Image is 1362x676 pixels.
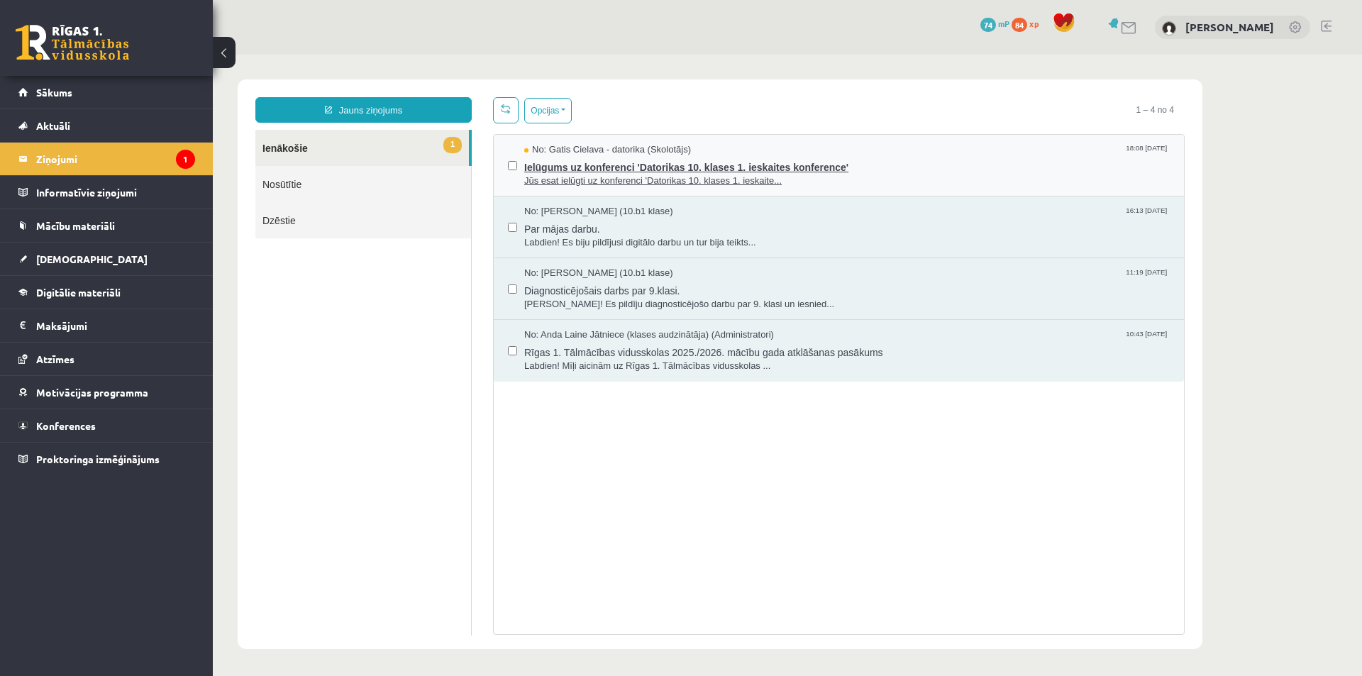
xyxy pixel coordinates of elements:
span: Labdien! Mīļi aicinām uz Rīgas 1. Tālmācības vidusskolas ... [311,305,957,318]
span: xp [1029,18,1039,29]
span: 16:13 [DATE] [910,150,957,161]
span: Jūs esat ielūgti uz konferenci 'Datorikas 10. klases 1. ieskaite... [311,120,957,133]
a: No: Anda Laine Jātniece (klases audzinātāja) (Administratori) 10:43 [DATE] Rīgas 1. Tālmācības vi... [311,274,957,318]
span: Sākums [36,86,72,99]
a: [PERSON_NAME] [1185,20,1274,34]
legend: Maksājumi [36,309,195,342]
span: Digitālie materiāli [36,286,121,299]
span: Rīgas 1. Tālmācības vidusskolas 2025./2026. mācību gada atklāšanas pasākums [311,287,957,305]
a: No: Gatis Cielava - datorika (Skolotājs) 18:08 [DATE] Ielūgums uz konferenci 'Datorikas 10. klase... [311,89,957,133]
a: No: [PERSON_NAME] (10.b1 klase) 16:13 [DATE] Par mājas darbu. Labdien! Es biju pildījusi digitālo... [311,150,957,194]
span: Par mājas darbu. [311,164,957,182]
span: Aktuāli [36,119,70,132]
span: Konferences [36,419,96,432]
span: Diagnosticējošais darbs par 9.klasi. [311,226,957,243]
span: 84 [1012,18,1027,32]
a: Maksājumi [18,309,195,342]
span: No: Anda Laine Jātniece (klases audzinātāja) (Administratori) [311,274,561,287]
span: No: [PERSON_NAME] (10.b1 klase) [311,212,460,226]
a: 1Ienākošie [43,75,256,111]
span: 10:43 [DATE] [910,274,957,284]
a: Konferences [18,409,195,442]
a: Digitālie materiāli [18,276,195,309]
a: Motivācijas programma [18,376,195,409]
span: Labdien! Es biju pildījusi digitālo darbu un tur bija teikts... [311,182,957,195]
span: [DEMOGRAPHIC_DATA] [36,253,148,265]
a: Proktoringa izmēģinājums [18,443,195,475]
legend: Informatīvie ziņojumi [36,176,195,209]
a: Aktuāli [18,109,195,142]
a: Dzēstie [43,148,258,184]
span: Atzīmes [36,353,74,365]
a: Rīgas 1. Tālmācības vidusskola [16,25,129,60]
a: Ziņojumi1 [18,143,195,175]
span: mP [998,18,1009,29]
a: Nosūtītie [43,111,258,148]
img: Kirils Bondarevs [1162,21,1176,35]
a: Informatīvie ziņojumi [18,176,195,209]
legend: Ziņojumi [36,143,195,175]
a: No: [PERSON_NAME] (10.b1 klase) 11:19 [DATE] Diagnosticējošais darbs par 9.klasi. [PERSON_NAME]! ... [311,212,957,256]
span: Mācību materiāli [36,219,115,232]
span: Ielūgums uz konferenci 'Datorikas 10. klases 1. ieskaites konference' [311,102,957,120]
span: Motivācijas programma [36,386,148,399]
span: No: Gatis Cielava - datorika (Skolotājs) [311,89,478,102]
span: [PERSON_NAME]! Es pildīju diagnosticējošo darbu par 9. klasi un iesnied... [311,243,957,257]
a: 74 mP [980,18,1009,29]
button: Opcijas [311,43,359,69]
a: [DEMOGRAPHIC_DATA] [18,243,195,275]
a: Jauns ziņojums [43,43,259,68]
i: 1 [176,150,195,169]
span: No: [PERSON_NAME] (10.b1 klase) [311,150,460,164]
a: 84 xp [1012,18,1046,29]
span: Proktoringa izmēģinājums [36,453,160,465]
a: Atzīmes [18,343,195,375]
span: 11:19 [DATE] [910,212,957,223]
span: 1 – 4 no 4 [913,43,972,68]
a: Sākums [18,76,195,109]
a: Mācību materiāli [18,209,195,242]
span: 1 [231,82,249,99]
span: 74 [980,18,996,32]
span: 18:08 [DATE] [910,89,957,99]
